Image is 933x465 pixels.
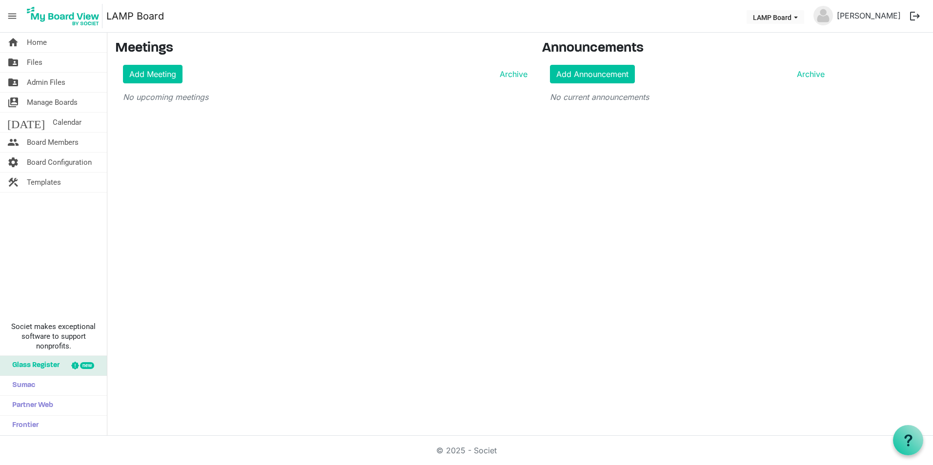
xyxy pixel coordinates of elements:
button: logout [905,6,925,26]
h3: Announcements [542,40,832,57]
span: folder_shared [7,73,19,92]
span: folder_shared [7,53,19,72]
span: Glass Register [7,356,60,375]
a: Archive [496,68,527,80]
a: Add Meeting [123,65,183,83]
span: [DATE] [7,113,45,132]
span: Admin Files [27,73,65,92]
a: Archive [793,68,825,80]
span: Home [27,33,47,52]
a: © 2025 - Societ [436,446,497,455]
span: Templates [27,173,61,192]
a: [PERSON_NAME] [833,6,905,25]
h3: Meetings [115,40,527,57]
span: construction [7,173,19,192]
img: no-profile-picture.svg [813,6,833,25]
a: LAMP Board [106,6,164,26]
p: No upcoming meetings [123,91,527,103]
span: home [7,33,19,52]
span: settings [7,153,19,172]
span: Board Configuration [27,153,92,172]
a: My Board View Logo [24,4,106,28]
span: Frontier [7,416,39,435]
button: LAMP Board dropdownbutton [747,10,804,24]
p: No current announcements [550,91,825,103]
span: switch_account [7,93,19,112]
span: Societ makes exceptional software to support nonprofits. [4,322,102,351]
img: My Board View Logo [24,4,102,28]
span: menu [3,7,21,25]
span: Files [27,53,42,72]
div: new [80,362,94,369]
span: Sumac [7,376,35,395]
span: people [7,133,19,152]
span: Calendar [53,113,81,132]
span: Manage Boards [27,93,78,112]
a: Add Announcement [550,65,635,83]
span: Board Members [27,133,79,152]
span: Partner Web [7,396,53,415]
